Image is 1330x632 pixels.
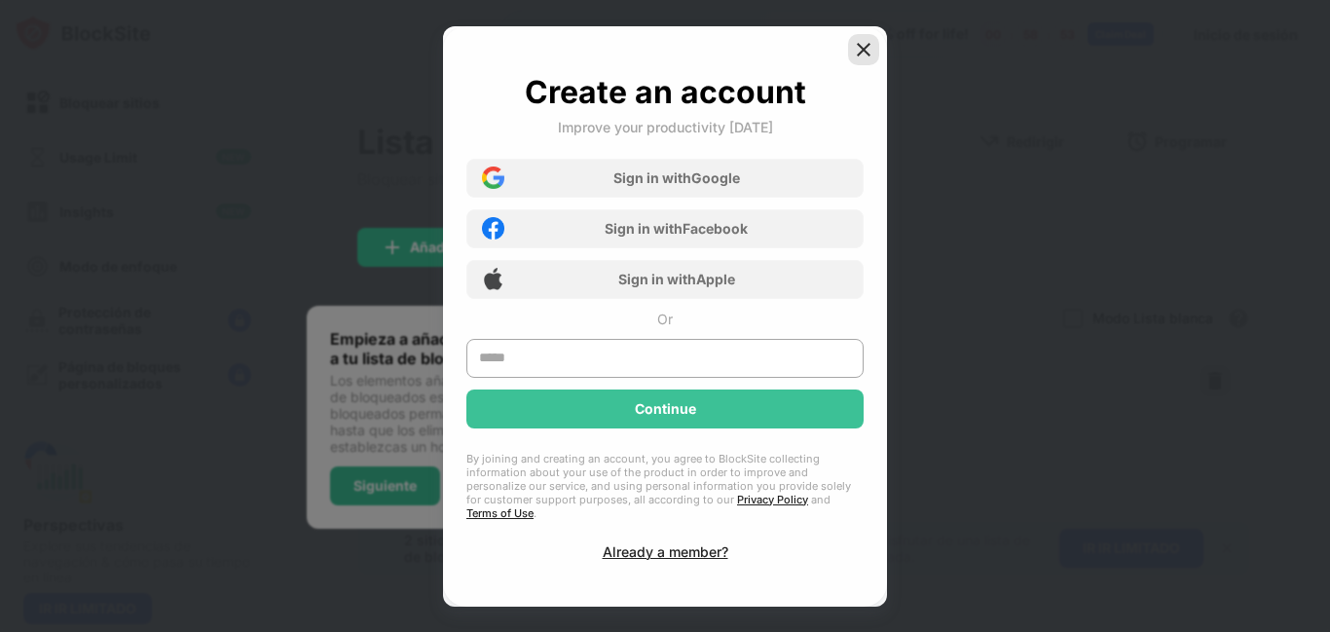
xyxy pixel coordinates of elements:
div: Improve your productivity [DATE] [558,119,773,135]
img: apple-icon.png [482,268,504,290]
div: Continue [635,401,696,417]
img: google-icon.png [482,167,504,189]
div: By joining and creating an account, you agree to BlockSite collecting information about your use ... [466,452,864,520]
div: Sign in with Google [613,169,740,186]
div: Create an account [525,73,806,111]
div: Already a member? [603,543,728,560]
a: Privacy Policy [737,493,808,506]
div: Sign in with Facebook [605,220,748,237]
img: facebook-icon.png [482,217,504,240]
div: Or [657,311,673,327]
div: Sign in with Apple [618,271,735,287]
a: Terms of Use [466,506,534,520]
